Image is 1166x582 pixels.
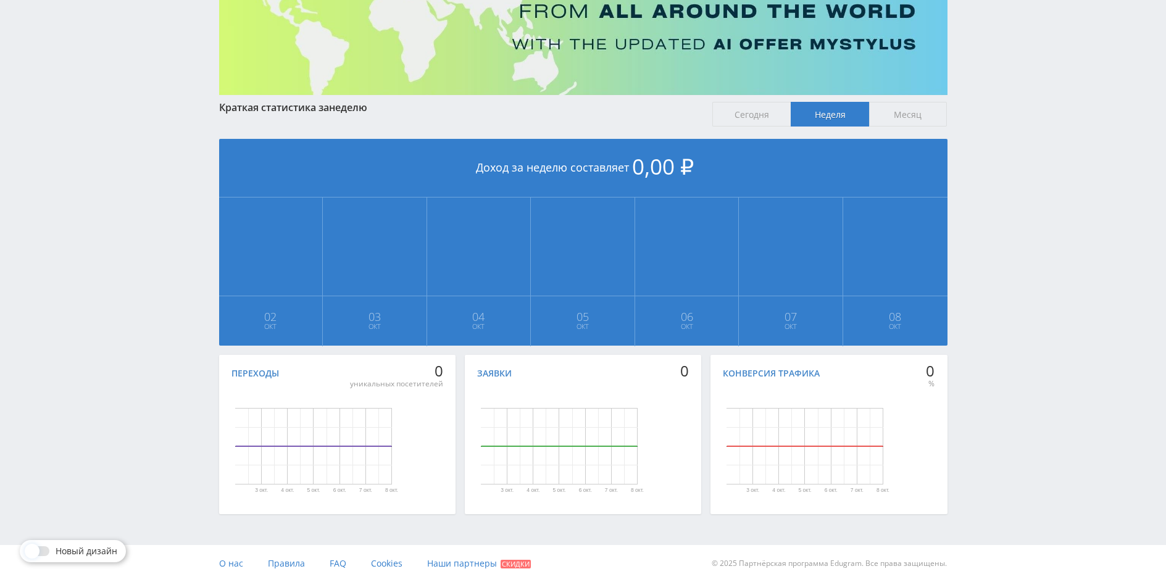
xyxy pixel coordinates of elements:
[385,488,398,494] text: 8 окт.
[851,488,864,494] text: 7 окт.
[589,545,947,582] div: © 2025 Партнёрская программа Edugram. Все права защищены.
[371,557,402,569] span: Cookies
[440,385,678,508] svg: Диаграмма.
[531,322,634,331] span: Окт
[877,488,889,494] text: 8 окт.
[219,102,701,113] div: Краткая статистика за
[350,362,443,380] div: 0
[231,368,279,378] div: Переходы
[712,102,791,127] span: Сегодня
[329,101,367,114] span: неделю
[194,385,432,508] svg: Диаграмма.
[825,488,838,494] text: 6 окт.
[632,152,694,181] span: 0,00 ₽
[723,368,820,378] div: Конверсия трафика
[686,385,923,508] svg: Диаграмма.
[330,557,346,569] span: FAQ
[578,488,591,494] text: 6 окт.
[552,488,565,494] text: 5 окт.
[255,488,268,494] text: 3 окт.
[501,488,514,494] text: 3 окт.
[739,312,842,322] span: 07
[56,546,117,556] span: Новый дизайн
[605,488,618,494] text: 7 окт.
[631,488,644,494] text: 8 окт.
[791,102,869,127] span: Неделя
[636,312,738,322] span: 06
[427,545,531,582] a: Наши партнеры Скидки
[371,545,402,582] a: Cookies
[359,488,372,494] text: 7 окт.
[680,362,689,380] div: 0
[323,322,426,331] span: Окт
[746,488,759,494] text: 3 окт.
[636,322,738,331] span: Окт
[527,488,539,494] text: 4 окт.
[220,322,322,331] span: Окт
[219,139,947,197] div: Доход за неделю составляет
[501,560,531,568] span: Скидки
[926,379,935,389] div: %
[844,322,947,331] span: Окт
[739,322,842,331] span: Окт
[427,557,497,569] span: Наши партнеры
[350,379,443,389] div: уникальных посетителей
[330,545,346,582] a: FAQ
[281,488,294,494] text: 4 окт.
[428,322,530,331] span: Окт
[531,312,634,322] span: 05
[869,102,947,127] span: Месяц
[268,545,305,582] a: Правила
[926,362,935,380] div: 0
[428,312,530,322] span: 04
[477,368,512,378] div: Заявки
[799,488,812,494] text: 5 окт.
[219,557,243,569] span: О нас
[844,312,947,322] span: 08
[772,488,785,494] text: 4 окт.
[323,312,426,322] span: 03
[307,488,320,494] text: 5 окт.
[268,557,305,569] span: Правила
[333,488,346,494] text: 6 окт.
[220,312,322,322] span: 02
[219,545,243,582] a: О нас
